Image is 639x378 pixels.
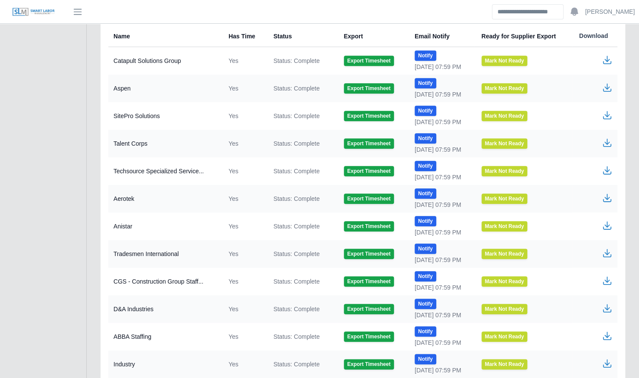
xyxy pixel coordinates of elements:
[415,118,468,126] div: [DATE] 07:59 PM
[274,84,320,93] span: Status: Complete
[222,268,267,295] td: Yes
[415,354,436,364] button: Notify
[415,244,436,254] button: Notify
[222,102,267,130] td: Yes
[482,166,528,176] button: Mark Not Ready
[274,250,320,258] span: Status: Complete
[222,25,267,47] th: Has Time
[344,194,394,204] button: Export Timesheet
[408,25,475,47] th: Email Notify
[108,25,222,47] th: Name
[482,304,528,314] button: Mark Not Ready
[344,359,394,369] button: Export Timesheet
[222,212,267,240] td: Yes
[492,4,563,19] input: Search
[415,366,468,375] div: [DATE] 07:59 PM
[108,323,222,350] td: ABBA Staffing
[274,194,320,203] span: Status: Complete
[274,277,320,286] span: Status: Complete
[108,295,222,323] td: D&A Industries
[415,106,436,116] button: Notify
[482,194,528,204] button: Mark Not Ready
[274,305,320,313] span: Status: Complete
[415,299,436,309] button: Notify
[482,111,528,121] button: Mark Not Ready
[108,185,222,212] td: Aerotek
[222,157,267,185] td: Yes
[274,139,320,148] span: Status: Complete
[482,249,528,259] button: Mark Not Ready
[585,7,635,16] a: [PERSON_NAME]
[415,62,468,71] div: [DATE] 07:59 PM
[274,56,320,65] span: Status: Complete
[482,138,528,149] button: Mark Not Ready
[482,83,528,94] button: Mark Not Ready
[572,25,617,47] th: Download
[415,133,436,144] button: Notify
[337,25,408,47] th: Export
[415,90,468,99] div: [DATE] 07:59 PM
[415,188,436,199] button: Notify
[475,25,572,47] th: Ready for Supplier Export
[415,271,436,281] button: Notify
[415,228,468,237] div: [DATE] 07:59 PM
[415,161,436,171] button: Notify
[222,47,267,75] td: Yes
[415,256,468,264] div: [DATE] 07:59 PM
[344,83,394,94] button: Export Timesheet
[415,145,468,154] div: [DATE] 07:59 PM
[108,240,222,268] td: Tradesmen International
[344,138,394,149] button: Export Timesheet
[108,130,222,157] td: Talent Corps
[415,50,436,61] button: Notify
[415,173,468,181] div: [DATE] 07:59 PM
[344,166,394,176] button: Export Timesheet
[222,185,267,212] td: Yes
[108,157,222,185] td: Techsource Specialized Service...
[222,75,267,102] td: Yes
[274,112,320,120] span: Status: Complete
[415,283,468,292] div: [DATE] 07:59 PM
[482,331,528,342] button: Mark Not Ready
[415,338,468,347] div: [DATE] 07:59 PM
[222,295,267,323] td: Yes
[344,249,394,259] button: Export Timesheet
[415,216,436,226] button: Notify
[274,222,320,231] span: Status: Complete
[344,221,394,231] button: Export Timesheet
[222,130,267,157] td: Yes
[344,331,394,342] button: Export Timesheet
[108,212,222,240] td: Anistar
[482,56,528,66] button: Mark Not Ready
[344,111,394,121] button: Export Timesheet
[274,167,320,175] span: Status: Complete
[415,311,468,319] div: [DATE] 07:59 PM
[222,323,267,350] td: Yes
[482,359,528,369] button: Mark Not Ready
[415,326,436,337] button: Notify
[108,350,222,378] td: Industry
[222,350,267,378] td: Yes
[415,78,436,88] button: Notify
[108,47,222,75] td: Catapult Solutions Group
[108,102,222,130] td: SitePro Solutions
[108,75,222,102] td: Aspen
[344,304,394,314] button: Export Timesheet
[222,240,267,268] td: Yes
[482,221,528,231] button: Mark Not Ready
[344,56,394,66] button: Export Timesheet
[108,268,222,295] td: CGS - Construction Group Staff...
[274,360,320,369] span: Status: Complete
[12,7,55,17] img: SLM Logo
[415,200,468,209] div: [DATE] 07:59 PM
[274,332,320,341] span: Status: Complete
[482,276,528,287] button: Mark Not Ready
[267,25,337,47] th: Status
[344,276,394,287] button: Export Timesheet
